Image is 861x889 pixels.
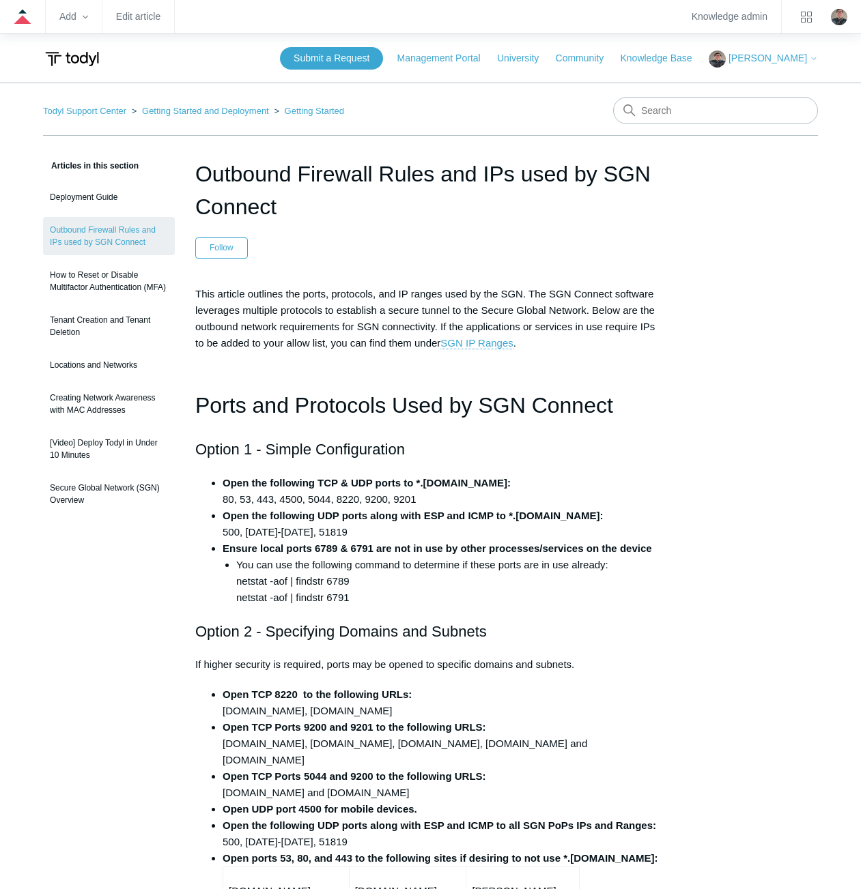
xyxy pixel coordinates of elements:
[280,47,383,70] a: Submit a Request
[613,97,818,124] input: Search
[223,510,604,521] strong: Open the following UDP ports along with ESP and ICMP to *.[DOMAIN_NAME]:
[223,852,658,864] strong: Open ports 53, 80, and 443 to the following sites if desiring to not use *.[DOMAIN_NAME]:
[43,352,175,378] a: Locations and Networks
[236,557,666,606] li: You can use the following command to determine if these ports are in use already: netstat -aof | ...
[195,388,666,423] h1: Ports and Protocols Used by SGN Connect
[43,385,175,423] a: Creating Network Awareness with MAC Addresses
[43,184,175,210] a: Deployment Guide
[497,51,552,65] a: University
[116,13,160,20] a: Edit article
[223,475,666,508] li: 80, 53, 443, 4500, 5044, 8220, 9200, 9201
[195,158,666,223] h1: Outbound Firewall Rules and IPs used by SGN Connect
[43,106,126,116] a: Todyl Support Center
[223,688,412,700] strong: Open TCP 8220 to the following URLs:
[59,13,88,20] zd-hc-trigger: Add
[223,768,666,801] li: [DOMAIN_NAME] and [DOMAIN_NAME]
[43,217,175,255] a: Outbound Firewall Rules and IPs used by SGN Connect
[43,106,129,116] li: Todyl Support Center
[43,46,101,72] img: Todyl Support Center Help Center home page
[43,307,175,345] a: Tenant Creation and Tenant Deletion
[195,237,248,258] button: Follow Article
[223,508,666,540] li: 500, [DATE]-[DATE], 51819
[729,53,807,63] span: [PERSON_NAME]
[223,770,486,782] strong: Open TCP Ports 5044 and 9200 to the following URLS:
[43,475,175,513] a: Secure Global Network (SGN) Overview
[43,161,139,171] span: Articles in this section
[195,620,666,643] h2: Option 2 - Specifying Domains and Subnets
[223,477,511,489] strong: Open the following TCP & UDP ports to *.[DOMAIN_NAME]:
[285,106,344,116] a: Getting Started
[223,817,666,850] li: 500, [DATE]-[DATE], 51819
[440,337,513,349] a: SGN IP Ranges
[831,9,847,25] img: user avatar
[223,719,666,768] li: [DOMAIN_NAME], [DOMAIN_NAME], [DOMAIN_NAME], [DOMAIN_NAME] and [DOMAIN_NAME]
[831,9,847,25] zd-hc-trigger: Click your profile icon to open the profile menu
[223,542,652,554] strong: Ensure local ports 6789 & 6791 are not in use by other processes/services on the device
[709,50,818,68] button: [PERSON_NAME]
[43,262,175,300] a: How to Reset or Disable Multifactor Authentication (MFA)
[195,656,666,673] p: If higher security is required, ports may be opened to specific domains and subnets.
[142,106,269,116] a: Getting Started and Deployment
[43,430,175,468] a: [Video] Deploy Todyl in Under 10 Minutes
[620,51,705,65] a: Knowledge Base
[195,437,666,461] h2: Option 1 - Simple Configuration
[397,51,494,65] a: Management Portal
[129,106,272,116] li: Getting Started and Deployment
[223,803,417,815] strong: Open UDP port 4500 for mobile devices.
[692,13,767,20] a: Knowledge admin
[223,686,666,719] li: [DOMAIN_NAME], [DOMAIN_NAME]
[223,819,656,831] strong: Open the following UDP ports along with ESP and ICMP to all SGN PoPs IPs and Ranges:
[223,721,486,733] strong: Open TCP Ports 9200 and 9201 to the following URLS:
[195,288,655,349] span: This article outlines the ports, protocols, and IP ranges used by the SGN. The SGN Connect softwa...
[271,106,344,116] li: Getting Started
[556,51,618,65] a: Community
